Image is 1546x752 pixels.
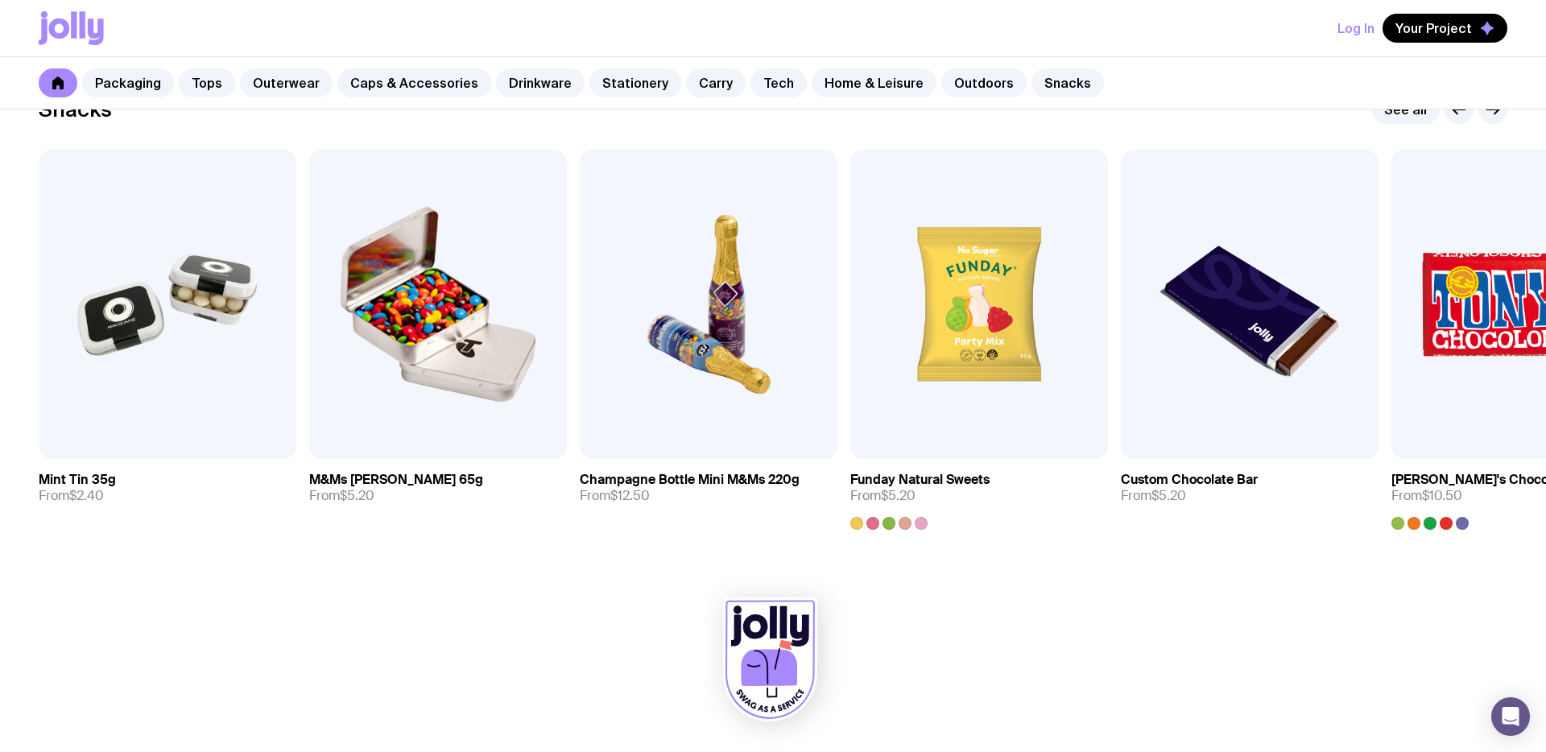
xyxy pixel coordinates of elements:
[337,68,491,97] a: Caps & Accessories
[1337,14,1374,43] button: Log In
[82,68,174,97] a: Packaging
[1121,472,1258,488] h3: Custom Chocolate Bar
[1151,487,1186,504] span: $5.20
[309,459,567,517] a: M&Ms [PERSON_NAME] 65gFrom$5.20
[580,459,837,517] a: Champagne Bottle Mini M&Ms 220gFrom$12.50
[881,487,916,504] span: $5.20
[240,68,333,97] a: Outerwear
[39,459,296,517] a: Mint Tin 35gFrom$2.40
[1391,488,1462,504] span: From
[1121,488,1186,504] span: From
[750,68,807,97] a: Tech
[39,472,116,488] h3: Mint Tin 35g
[1121,459,1379,517] a: Custom Chocolate BarFrom$5.20
[850,472,990,488] h3: Funday Natural Sweets
[39,97,112,122] h2: Snacks
[850,459,1108,530] a: Funday Natural SweetsFrom$5.20
[1031,68,1104,97] a: Snacks
[39,488,104,504] span: From
[1371,95,1440,124] a: See all
[309,488,374,504] span: From
[686,68,746,97] a: Carry
[1395,20,1472,36] span: Your Project
[1491,697,1530,736] div: Open Intercom Messenger
[850,488,916,504] span: From
[179,68,235,97] a: Tops
[941,68,1027,97] a: Outdoors
[340,487,374,504] span: $5.20
[496,68,585,97] a: Drinkware
[309,472,483,488] h3: M&Ms [PERSON_NAME] 65g
[580,488,650,504] span: From
[1383,14,1507,43] button: Your Project
[580,472,800,488] h3: Champagne Bottle Mini M&Ms 220g
[610,487,650,504] span: $12.50
[812,68,936,97] a: Home & Leisure
[1422,487,1462,504] span: $10.50
[69,487,104,504] span: $2.40
[589,68,681,97] a: Stationery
